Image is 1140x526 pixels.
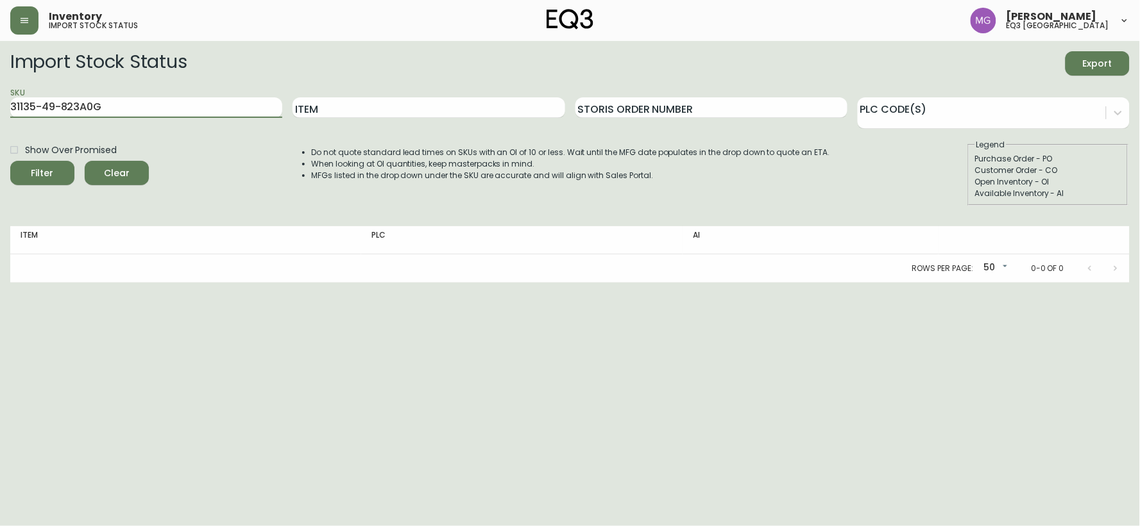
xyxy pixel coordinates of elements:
[312,170,830,181] li: MFGs listed in the drop down under the SKU are accurate and will align with Sales Portal.
[1031,263,1064,274] p: 0-0 of 0
[1066,51,1130,76] button: Export
[975,153,1121,165] div: Purchase Order - PO
[975,188,1121,199] div: Available Inventory - AI
[978,258,1010,279] div: 50
[25,144,117,157] span: Show Over Promised
[10,51,187,76] h2: Import Stock Status
[49,22,138,29] h5: import stock status
[1007,12,1097,22] span: [PERSON_NAME]
[975,139,1007,151] legend: Legend
[547,9,594,29] img: logo
[312,158,830,170] li: When looking at OI quantities, keep masterpacks in mind.
[10,226,361,254] th: Item
[971,8,996,33] img: de8837be2a95cd31bb7c9ae23fe16153
[10,161,74,185] button: Filter
[975,165,1121,176] div: Customer Order - CO
[1007,22,1109,29] h5: eq3 [GEOGRAPHIC_DATA]
[361,226,683,254] th: PLC
[912,263,973,274] p: Rows per page:
[1076,56,1119,72] span: Export
[975,176,1121,188] div: Open Inventory - OI
[312,147,830,158] li: Do not quote standard lead times on SKUs with an OI of 10 or less. Wait until the MFG date popula...
[49,12,102,22] span: Inventory
[683,226,939,254] th: AI
[95,165,139,181] span: Clear
[85,161,149,185] button: Clear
